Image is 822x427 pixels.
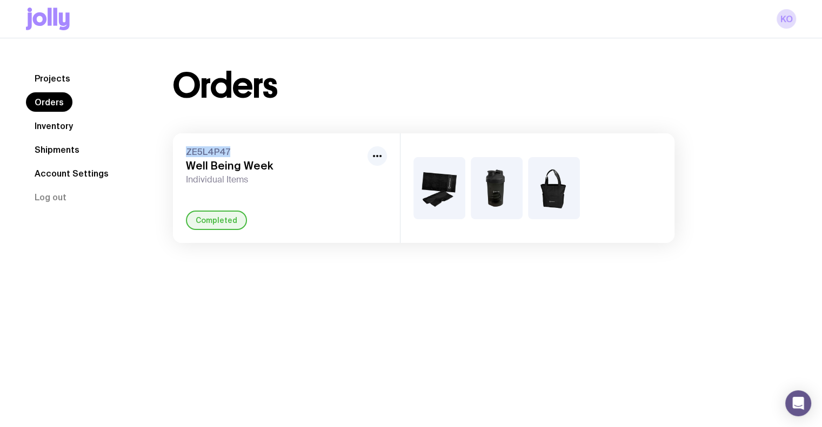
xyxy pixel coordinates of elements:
[777,9,796,29] a: KO
[26,116,82,135] a: Inventory
[173,69,277,103] h1: Orders
[26,187,75,207] button: Log out
[26,140,88,159] a: Shipments
[186,159,363,172] h3: Well Being Week
[26,164,117,183] a: Account Settings
[186,146,363,157] span: ZE5L4P47
[186,211,247,230] div: Completed
[785,390,811,416] div: Open Intercom Messenger
[186,174,363,185] span: Individual Items
[26,69,79,88] a: Projects
[26,92,72,112] a: Orders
